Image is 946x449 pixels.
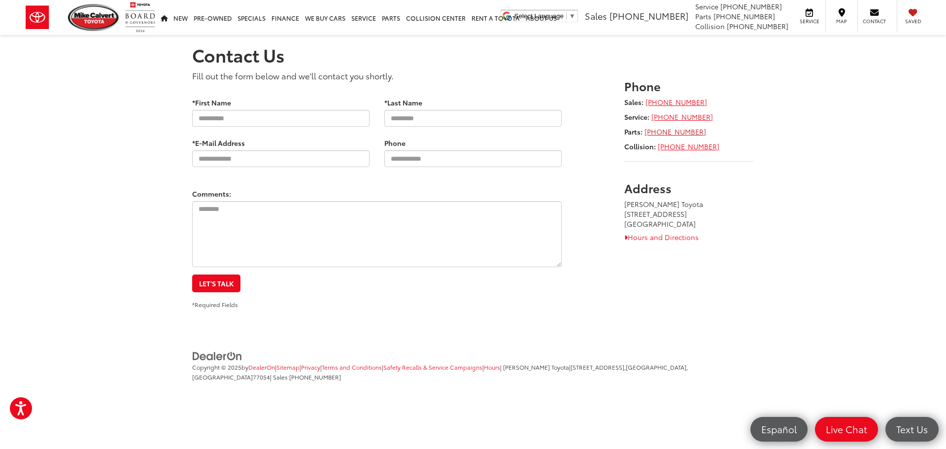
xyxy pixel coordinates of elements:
a: DealerOn [192,350,242,360]
address: [PERSON_NAME] Toyota [STREET_ADDRESS] [GEOGRAPHIC_DATA] [624,199,754,229]
span: [GEOGRAPHIC_DATA] [192,373,253,381]
span: | [PERSON_NAME] Toyota [500,363,569,371]
h3: Address [624,181,754,194]
label: *E-Mail Address [192,138,245,148]
a: DealerOn Home Page [248,363,275,371]
label: Comments: [192,189,231,199]
span: | Sales: [270,373,341,381]
a: Hours [484,363,500,371]
strong: Service: [624,112,649,122]
img: Mike Calvert Toyota [68,4,120,31]
a: Safety Recalls & Service Campaigns, Opens in a new tab [383,363,482,371]
a: Sitemap [276,363,300,371]
span: ​ [566,12,567,20]
span: Saved [902,18,924,25]
span: Parts [695,11,711,21]
span: [STREET_ADDRESS], [571,363,626,371]
label: *Last Name [384,98,422,107]
span: | [275,363,300,371]
span: [PHONE_NUMBER] [727,21,788,31]
span: Map [831,18,852,25]
small: *Required Fields [192,300,238,309]
button: Let's Talk [192,275,240,292]
span: [PHONE_NUMBER] [713,11,775,21]
span: Select Language [514,12,564,20]
a: Hours and Directions [624,232,699,242]
span: 77054 [253,373,270,381]
span: by [241,363,275,371]
h1: Contact Us [192,45,754,65]
span: Sales [585,9,607,22]
label: *First Name [192,98,231,107]
a: [PHONE_NUMBER] [651,112,713,122]
a: [PHONE_NUMBER] [658,141,719,151]
span: | [382,363,482,371]
h3: Phone [624,79,754,92]
span: [PHONE_NUMBER] [720,1,782,11]
span: ▼ [569,12,575,20]
a: [PHONE_NUMBER] [644,127,706,137]
span: [PHONE_NUMBER] [289,373,341,381]
span: Copyright © 2025 [192,363,241,371]
span: Text Us [891,423,933,435]
a: Text Us [885,417,939,442]
span: | [300,363,320,371]
a: Privacy [301,363,320,371]
span: | [482,363,500,371]
a: Español [750,417,808,442]
span: Collision [695,21,725,31]
span: Live Chat [821,423,872,435]
p: Fill out the form below and we'll contact you shortly. [192,69,562,81]
span: | [320,363,382,371]
label: Phone [384,138,405,148]
strong: Parts: [624,127,642,137]
a: Terms and Conditions [322,363,382,371]
strong: Sales: [624,97,643,107]
span: [PHONE_NUMBER] [609,9,688,22]
a: [PHONE_NUMBER] [645,97,707,107]
span: Contact [863,18,886,25]
span: Español [756,423,802,435]
a: Live Chat [815,417,878,442]
strong: Collision: [624,141,656,151]
img: DealerOn [192,351,242,362]
span: [GEOGRAPHIC_DATA], [626,363,688,371]
span: Service [695,1,718,11]
span: Service [798,18,820,25]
